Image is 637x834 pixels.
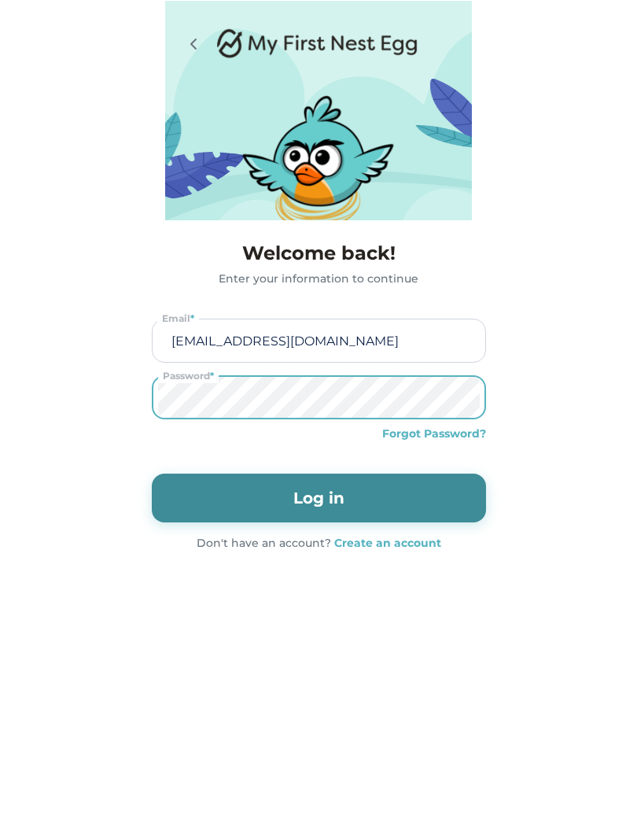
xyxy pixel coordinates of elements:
[334,536,441,550] strong: Create an account
[197,535,331,552] div: Don't have an account?
[152,239,486,268] h4: Welcome back!
[230,90,407,236] img: nest-v04%202.png
[157,319,481,362] input: Email
[152,271,486,287] div: Enter your information to continue
[158,369,219,383] div: Password
[157,312,199,326] div: Email
[382,426,486,442] div: Forgot Password?
[152,474,486,522] button: Log in
[217,28,418,59] img: Logo.png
